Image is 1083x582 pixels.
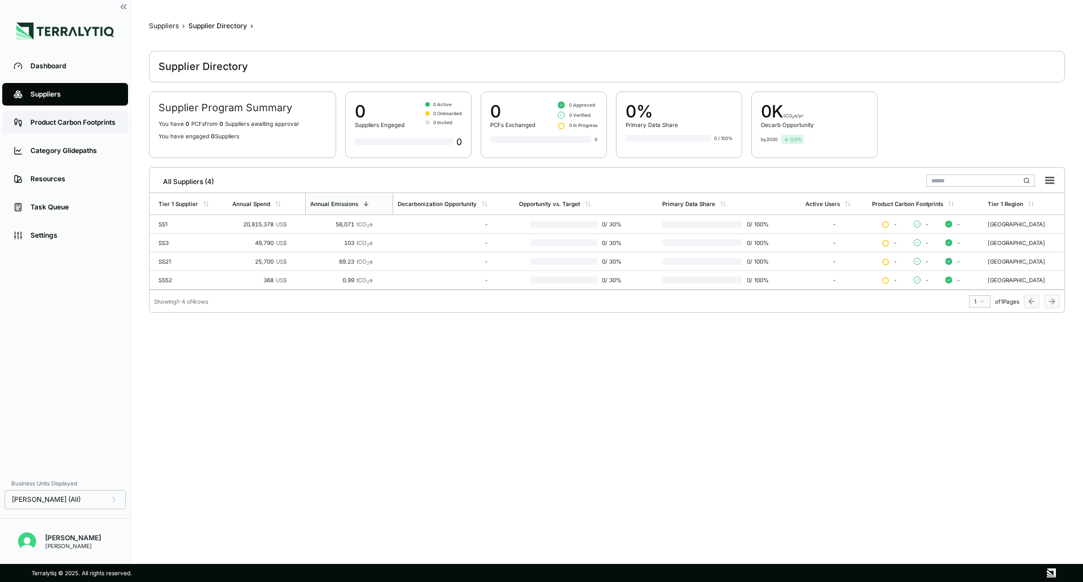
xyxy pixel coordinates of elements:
[433,101,452,108] span: 0 Active
[490,121,535,128] div: PCFs Exchanged
[5,476,126,490] div: Business Units Displayed
[310,221,373,227] div: 56,071
[597,258,627,265] span: 0 / 30 %
[182,21,185,30] span: ›
[569,122,597,129] span: 0 In Progress
[988,221,1060,227] div: [GEOGRAPHIC_DATA]
[232,221,287,227] div: 20,815,378
[16,23,114,40] img: Logo
[30,174,117,183] div: Resources
[310,239,373,246] div: 103
[995,298,1019,305] span: of 1 Pages
[398,200,477,207] div: Decarbonization Opportunity
[30,146,117,155] div: Category Glidepaths
[250,21,253,30] span: ›
[957,221,960,227] span: -
[211,133,215,139] span: 0
[367,242,369,247] sub: 2
[433,119,452,126] span: 0 Invited
[276,239,287,246] span: US$
[232,277,287,283] div: 368
[569,102,595,108] span: 0 Approved
[30,231,117,240] div: Settings
[355,121,404,128] div: Suppliers Engaged
[186,120,190,127] span: 0
[367,279,369,285] sub: 2
[790,136,802,143] span: 0.0 %
[569,112,591,119] span: 0 Verified
[276,258,287,265] span: US$
[988,200,1023,207] div: Tier 1 Region
[232,200,270,207] div: Annual Spend
[355,101,404,121] div: 0
[805,258,863,265] div: -
[742,258,771,265] span: 0 / 100 %
[149,21,179,30] div: Suppliers
[367,224,369,229] sub: 2
[276,277,287,283] span: US$
[18,532,36,550] img: Siya Sindhani
[219,120,223,127] span: 0
[159,277,223,283] div: SS52
[761,101,814,121] div: 0 K
[159,200,198,207] div: Tier 1 Supplier
[490,101,535,121] div: 0
[925,239,928,246] span: -
[159,239,223,246] div: SS3
[988,239,1060,246] div: [GEOGRAPHIC_DATA]
[398,277,488,283] div: -
[957,258,960,265] span: -
[925,258,928,265] span: -
[30,203,117,212] div: Task Queue
[159,60,248,73] div: Supplier Directory
[597,277,627,283] span: 0 / 30 %
[356,221,373,227] span: tCO e
[925,277,928,283] span: -
[893,258,897,265] span: -
[595,136,597,143] div: 0
[188,21,247,30] div: Supplier Directory
[893,221,897,227] span: -
[310,277,373,283] div: 0.99
[988,258,1060,265] div: [GEOGRAPHIC_DATA]
[783,113,803,119] span: tCO₂e/yr
[398,258,488,265] div: -
[356,277,373,283] span: tCO e
[159,120,327,127] p: You have PCF s from Supplier s awaiting approval
[761,121,814,128] div: Decarb Opportunity
[626,121,678,128] div: Primary Data Share
[367,261,369,266] sub: 2
[30,118,117,127] div: Product Carbon Footprints
[45,542,101,549] div: [PERSON_NAME]
[742,239,771,246] span: 0 / 100 %
[805,239,863,246] div: -
[626,101,678,121] div: 0%
[872,200,943,207] div: Product Carbon Footprints
[893,239,897,246] span: -
[714,135,733,142] div: 0 / 100%
[957,239,960,246] span: -
[398,221,488,227] div: -
[805,200,840,207] div: Active Users
[519,200,580,207] div: Opportunity vs. Target
[356,258,373,265] span: tCO e
[14,528,41,555] button: Open user button
[398,239,488,246] div: -
[159,258,223,265] div: SS21
[742,221,771,227] span: 0 / 100 %
[310,200,358,207] div: Annual Emissions
[597,221,627,227] span: 0 / 30 %
[45,533,101,542] div: [PERSON_NAME]
[12,495,81,504] span: [PERSON_NAME] (All)
[355,135,462,148] div: 0
[988,277,1060,283] div: [GEOGRAPHIC_DATA]
[433,110,462,117] span: 0 Onboarded
[805,221,863,227] div: -
[310,258,373,265] div: 69.23
[893,277,897,283] span: -
[974,298,985,305] div: 1
[276,221,287,227] span: US$
[356,239,373,246] span: tCO e
[761,136,778,143] div: by 2030
[159,133,327,139] p: You have engaged Suppliers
